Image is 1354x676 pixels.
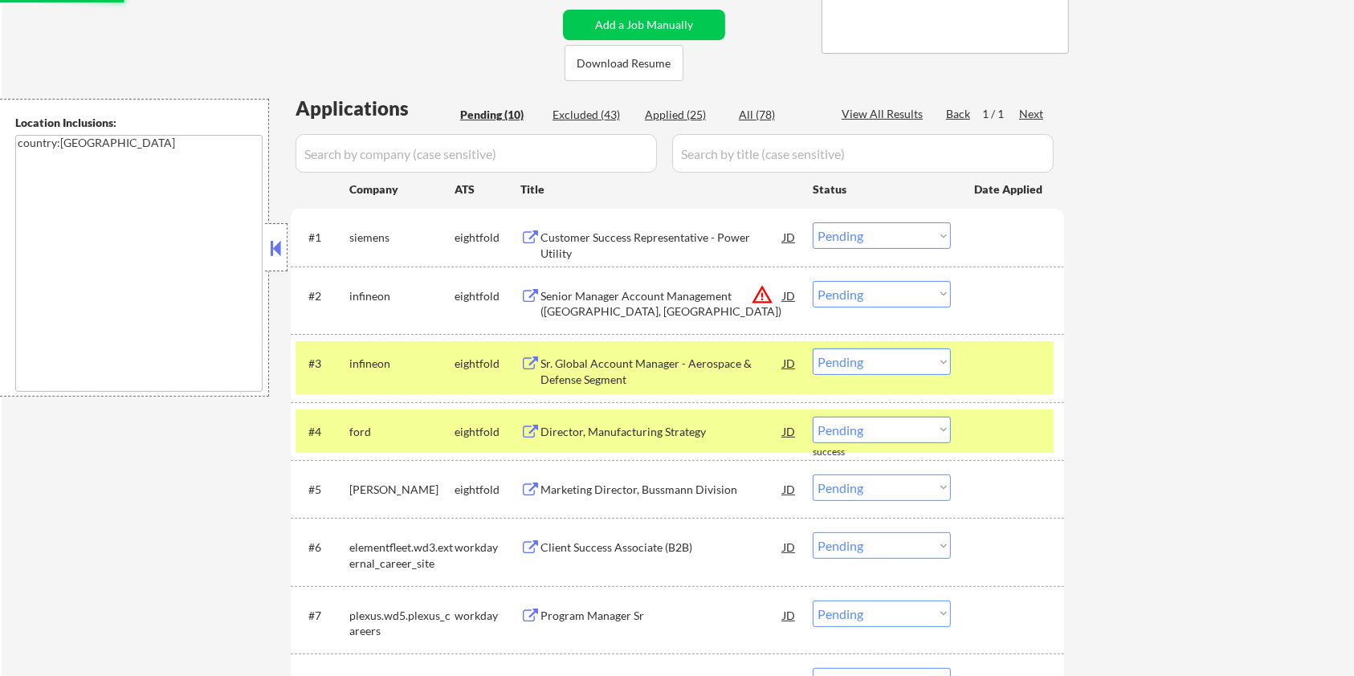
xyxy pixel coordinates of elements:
[308,230,336,246] div: #1
[455,482,520,498] div: eightfold
[751,283,773,306] button: warning_amber
[540,356,783,387] div: Sr. Global Account Manager - Aerospace & Defense Segment
[946,106,972,122] div: Back
[520,181,797,198] div: Title
[349,482,455,498] div: [PERSON_NAME]
[739,107,819,123] div: All (78)
[540,608,783,624] div: Program Manager Sr
[553,107,633,123] div: Excluded (43)
[842,106,928,122] div: View All Results
[781,417,797,446] div: JD
[296,99,455,118] div: Applications
[672,134,1054,173] input: Search by title (case sensitive)
[308,356,336,372] div: #3
[349,181,455,198] div: Company
[540,482,783,498] div: Marketing Director, Bussmann Division
[308,608,336,624] div: #7
[455,181,520,198] div: ATS
[349,424,455,440] div: ford
[308,424,336,440] div: #4
[296,134,657,173] input: Search by company (case sensitive)
[15,115,263,131] div: Location Inclusions:
[813,174,951,203] div: Status
[349,608,455,639] div: plexus.wd5.plexus_careers
[1019,106,1045,122] div: Next
[540,424,783,440] div: Director, Manufacturing Strategy
[974,181,1045,198] div: Date Applied
[349,288,455,304] div: infineon
[781,532,797,561] div: JD
[540,540,783,556] div: Client Success Associate (B2B)
[349,540,455,571] div: elementfleet.wd3.external_career_site
[565,45,683,81] button: Download Resume
[349,230,455,246] div: siemens
[455,608,520,624] div: workday
[540,230,783,261] div: Customer Success Representative - Power Utility
[540,288,783,320] div: Senior Manager Account Management ([GEOGRAPHIC_DATA], [GEOGRAPHIC_DATA])
[455,288,520,304] div: eightfold
[308,482,336,498] div: #5
[563,10,725,40] button: Add a Job Manually
[781,474,797,503] div: JD
[455,540,520,556] div: workday
[455,424,520,440] div: eightfold
[781,281,797,310] div: JD
[982,106,1019,122] div: 1 / 1
[813,446,877,459] div: success
[781,601,797,629] div: JD
[781,222,797,251] div: JD
[308,288,336,304] div: #2
[455,230,520,246] div: eightfold
[645,107,725,123] div: Applied (25)
[781,348,797,377] div: JD
[460,107,540,123] div: Pending (10)
[455,356,520,372] div: eightfold
[349,356,455,372] div: infineon
[308,540,336,556] div: #6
